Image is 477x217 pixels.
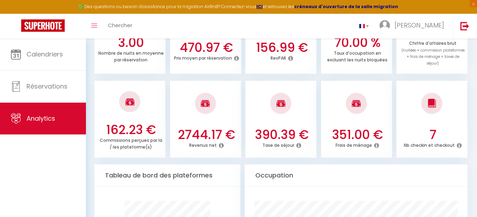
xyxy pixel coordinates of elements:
h3: 390.39 € [249,127,315,142]
a: créneaux d'ouverture de la salle migration [294,4,398,10]
iframe: Chat [447,185,472,212]
p: Frais de ménage [336,141,372,148]
h3: 162.23 € [98,122,164,137]
div: Tableau de bord des plateformes [94,164,240,187]
h3: 70.00 % [325,35,390,50]
span: (nuitées + commission plateformes + frais de ménage + taxes de séjour) [401,48,465,66]
p: Nb checkin et checkout [404,141,455,148]
h3: 7 [400,127,466,142]
h3: 351.00 € [325,127,390,142]
img: logout [460,22,469,30]
p: Revenus net [189,141,217,148]
span: Réservations [27,82,68,91]
h3: 3.00 [98,35,164,50]
a: Chercher [103,14,138,38]
h3: 2744.17 € [174,127,239,142]
p: Taxe de séjour [262,141,294,148]
p: Nombre de nuits en moyenne par réservation [98,49,164,63]
img: Super Booking [21,19,65,32]
h3: 470.97 € [174,40,239,55]
p: Taux d'occupation en excluant les nuits bloquées [327,49,388,63]
div: Occupation [245,164,467,187]
a: ICI [256,4,263,10]
p: RevPAR [271,54,286,61]
h3: 156.99 € [249,40,315,55]
span: Calendriers [27,50,63,59]
button: Ouvrir le widget de chat LiveChat [6,3,27,24]
span: [PERSON_NAME] [395,21,444,30]
p: Commissions perçues par la / les plateforme(s) [100,136,162,150]
p: Prix moyen par réservation [174,54,232,61]
img: ... [379,20,390,31]
span: Chercher [108,22,132,29]
span: Analytics [27,114,55,123]
p: Chiffre d'affaires brut [401,39,465,66]
a: ... [PERSON_NAME] [374,14,453,38]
